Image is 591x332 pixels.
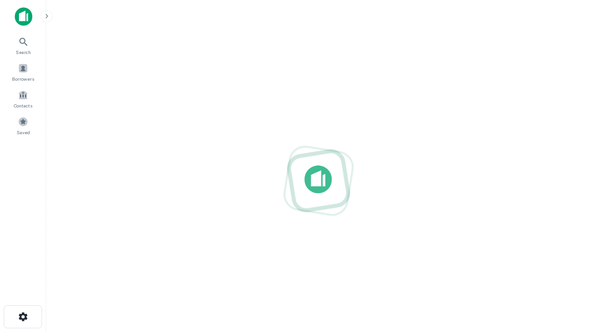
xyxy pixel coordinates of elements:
a: Search [3,33,43,58]
span: Contacts [14,102,32,109]
a: Saved [3,113,43,138]
img: capitalize-icon.png [15,7,32,26]
iframe: Chat Widget [545,258,591,302]
span: Search [16,48,31,56]
a: Contacts [3,86,43,111]
span: Borrowers [12,75,34,83]
a: Borrowers [3,59,43,84]
span: Saved [17,129,30,136]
